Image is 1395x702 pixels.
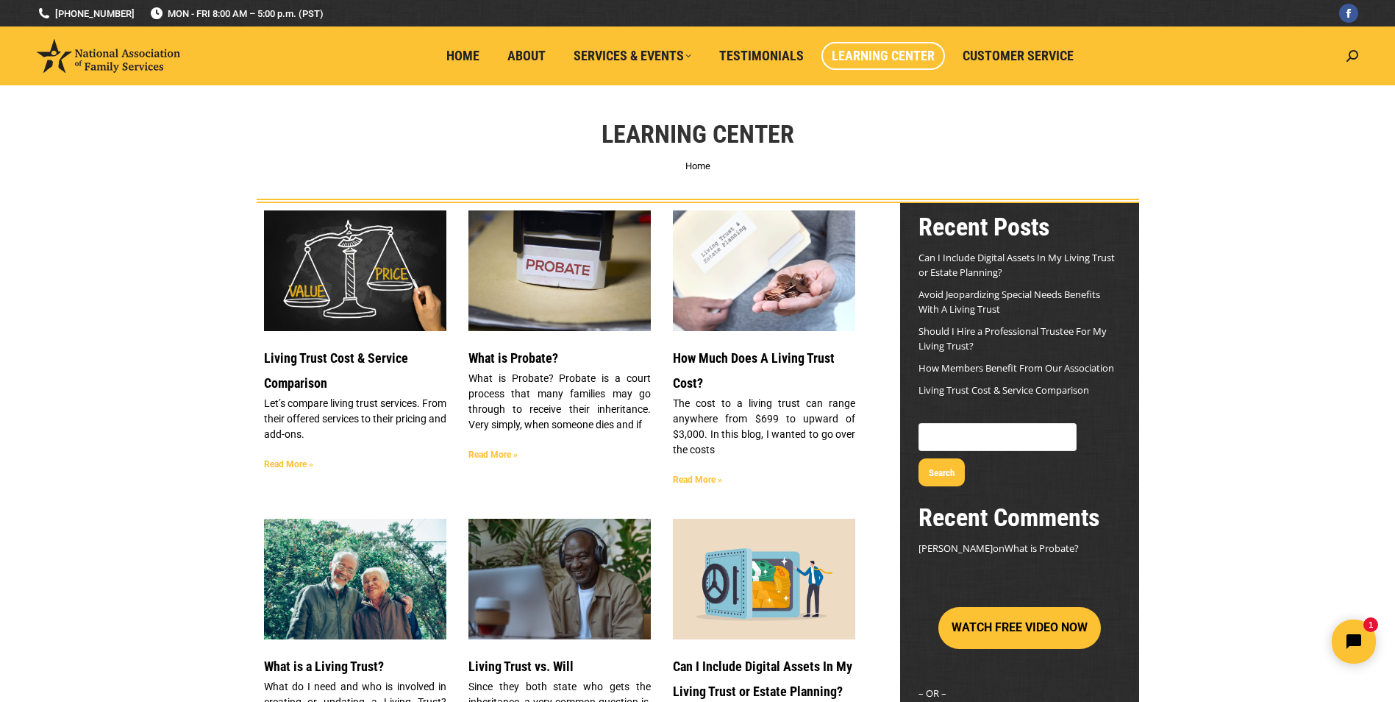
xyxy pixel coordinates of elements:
[821,42,945,70] a: Learning Center
[918,325,1107,352] a: Should I Hire a Professional Trustee For My Living Trust?
[468,519,651,639] a: LIVING TRUST VS. WILL
[918,541,1121,556] footer: on
[938,621,1101,634] a: WATCH FREE VIDEO NOW
[264,519,446,639] a: Header Image Happy Family. WHAT IS A LIVING TRUST?
[918,542,993,555] span: [PERSON_NAME]
[673,519,855,639] a: Secure Your DIgital Assets
[685,160,710,171] a: Home
[468,210,651,331] a: What is Probate?
[37,39,180,73] img: National Association of Family Services
[918,288,1100,316] a: Avoid Jeopardizing Special Needs Benefits With A Living Trust
[673,475,722,485] a: Read more about How Much Does A Living Trust Cost?
[467,518,652,641] img: LIVING TRUST VS. WILL
[952,42,1084,70] a: Customer Service
[1135,607,1388,676] iframe: Tidio Chat
[263,210,447,332] img: Living Trust Service and Price Comparison Blog Image
[467,210,652,333] img: What is Probate?
[507,48,546,64] span: About
[497,42,556,70] a: About
[468,450,518,460] a: Read more about What is Probate?
[918,251,1115,279] a: Can I Include Digital Assets In My Living Trust or Estate Planning?
[574,48,691,64] span: Services & Events
[263,518,447,641] img: Header Image Happy Family. WHAT IS A LIVING TRUST?
[963,48,1074,64] span: Customer Service
[436,42,490,70] a: Home
[918,501,1121,533] h2: Recent Comments
[446,48,479,64] span: Home
[264,396,446,442] p: Let’s compare living trust services. From their offered services to their pricing and add-ons.
[264,659,384,674] a: What is a Living Trust?
[673,350,835,391] a: How Much Does A Living Trust Cost?
[672,201,857,341] img: Living Trust Cost
[468,659,574,674] a: Living Trust vs. Will
[1339,4,1358,23] a: Facebook page opens in new window
[673,210,855,331] a: Living Trust Cost
[719,48,804,64] span: Testimonials
[673,396,855,458] p: The cost to a living trust can range anywhere from $699 to upward of $3,000. In this blog, I want...
[672,517,857,640] img: Secure Your DIgital Assets
[918,383,1089,397] a: Living Trust Cost & Service Comparison
[264,210,446,331] a: Living Trust Service and Price Comparison Blog Image
[468,371,651,433] p: What is Probate? Probate is a court process that many families may go through to receive their in...
[264,350,408,391] a: Living Trust Cost & Service Comparison
[149,7,324,21] span: MON - FRI 8:00 AM – 5:00 p.m. (PST)
[468,350,558,366] a: What is Probate?
[918,210,1121,243] h2: Recent Posts
[673,659,852,699] a: Can I Include Digital Assets In My Living Trust or Estate Planning?
[1005,542,1079,555] a: What is Probate?
[709,42,814,70] a: Testimonials
[918,458,965,486] button: Search
[918,361,1114,375] a: How Members Benefit From Our Association
[602,118,794,150] h1: Learning Center
[938,607,1101,649] button: WATCH FREE VIDEO NOW
[37,7,135,21] a: [PHONE_NUMBER]
[832,48,935,64] span: Learning Center
[264,459,313,469] a: Read more about Living Trust Cost & Service Comparison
